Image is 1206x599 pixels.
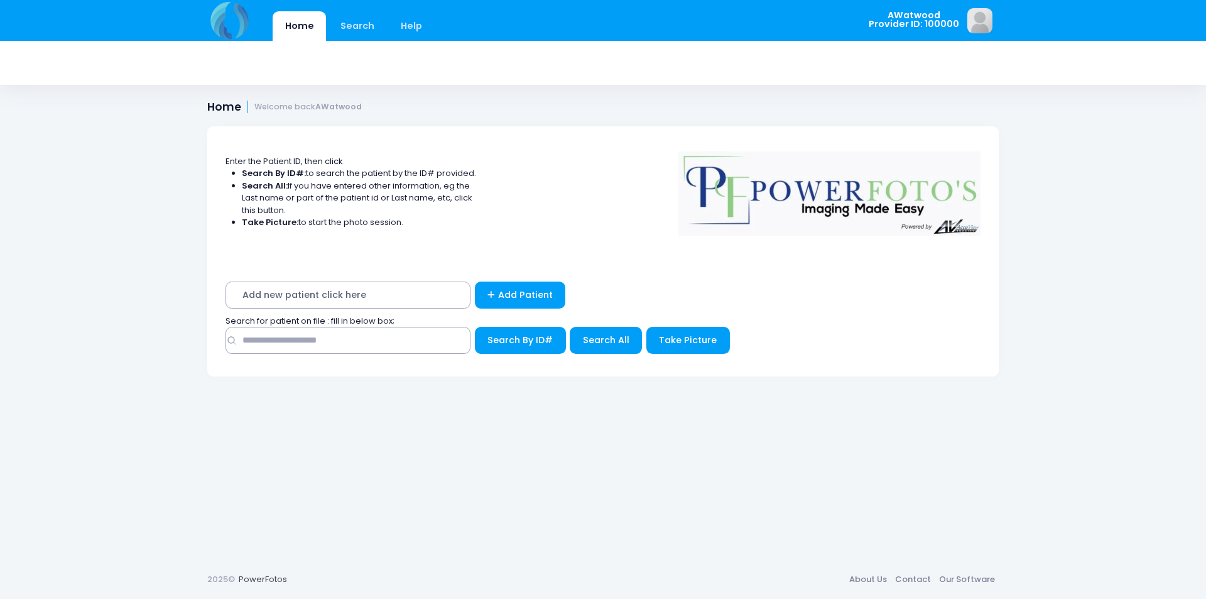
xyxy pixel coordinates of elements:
[891,568,935,591] a: Contact
[487,334,553,346] span: Search By ID#
[242,180,477,217] li: If you have entered other information, eg the Last name or part of the patient id or Last name, e...
[315,101,362,112] strong: AWatwood
[273,11,326,41] a: Home
[225,155,343,167] span: Enter the Patient ID, then click
[570,327,642,354] button: Search All
[673,143,987,236] img: Logo
[475,327,566,354] button: Search By ID#
[225,282,470,309] span: Add new patient click here
[389,11,435,41] a: Help
[207,101,362,114] h1: Home
[646,327,730,354] button: Take Picture
[242,167,306,179] strong: Search By ID#:
[242,167,477,180] li: to search the patient by the ID# provided.
[475,282,566,309] a: Add Patient
[967,8,992,33] img: image
[659,334,717,346] span: Take Picture
[869,11,959,29] span: AWatwood Provider ID: 100000
[242,180,288,192] strong: Search All:
[239,573,287,585] a: PowerFotos
[935,568,999,591] a: Our Software
[328,11,386,41] a: Search
[583,334,629,346] span: Search All
[207,573,235,585] span: 2025©
[254,102,362,112] small: Welcome back
[242,216,298,228] strong: Take Picture:
[242,216,477,229] li: to start the photo session.
[845,568,891,591] a: About Us
[225,315,394,327] span: Search for patient on file : fill in below box;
